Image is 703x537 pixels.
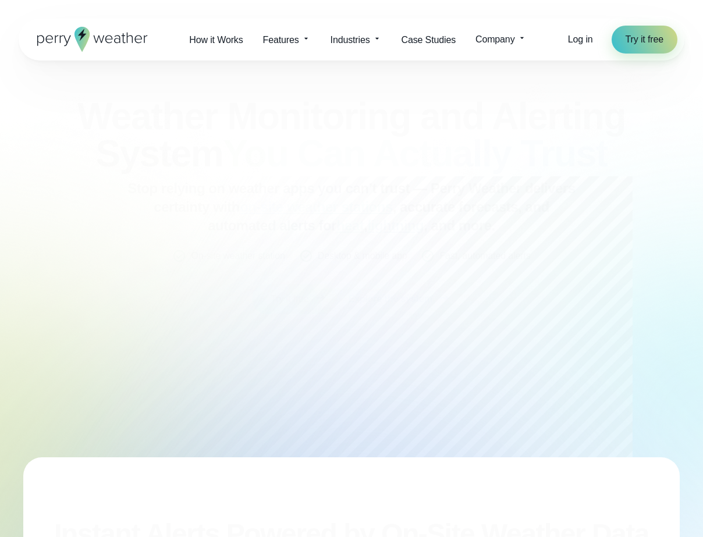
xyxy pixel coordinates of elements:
span: Features [263,33,299,47]
span: Log in [568,34,593,44]
span: Case Studies [402,33,456,47]
span: Company [475,33,515,47]
span: Industries [331,33,370,47]
a: Log in [568,33,593,47]
span: Try it free [626,33,663,47]
span: How it Works [189,33,243,47]
a: Case Studies [392,28,466,52]
a: How it Works [179,28,253,52]
a: Try it free [612,26,677,54]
